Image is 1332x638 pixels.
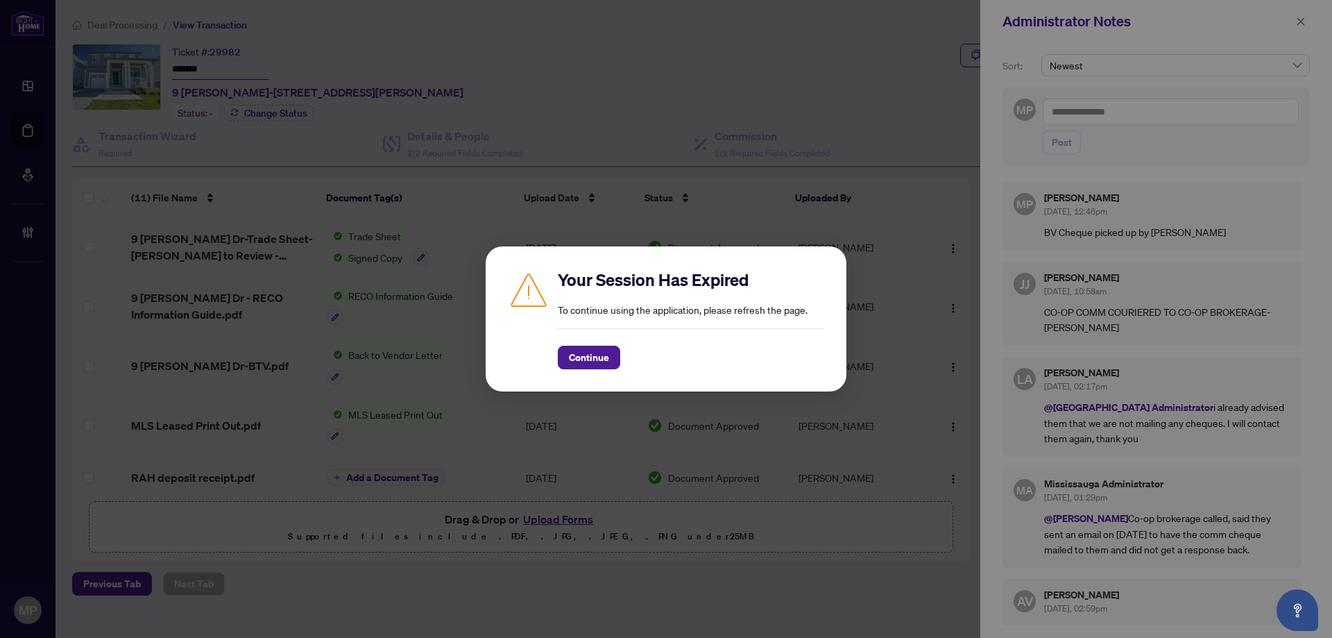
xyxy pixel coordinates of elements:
[558,269,824,369] div: To continue using the application, please refresh the page.
[569,346,609,369] span: Continue
[1276,589,1318,631] button: Open asap
[558,269,824,291] h2: Your Session Has Expired
[558,346,620,369] button: Continue
[508,269,549,310] img: Caution icon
